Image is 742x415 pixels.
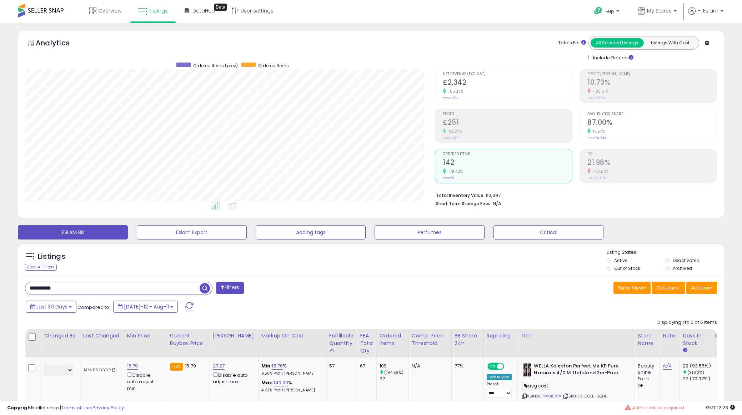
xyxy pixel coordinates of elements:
[258,329,326,357] th: The percentage added to the cost of goods (COGS) that forms the calculator for Min & Max prices.
[652,282,685,294] button: Columns
[588,1,626,23] a: Help
[446,129,462,134] small: 83.27%
[493,225,603,239] button: Critical
[614,265,640,271] label: Out of Stock
[213,362,225,370] a: 27.27
[663,362,671,370] a: N/A
[487,374,512,380] div: Win BuyBox
[83,332,121,340] div: Last Changed
[587,176,606,180] small: Prev: 33.07%
[261,379,274,386] b: Max:
[594,6,603,15] i: Get Help
[261,380,321,393] div: %
[443,152,572,156] span: Ordered Items
[487,332,515,340] div: Repricing
[170,363,183,371] small: FBA
[360,363,371,369] div: 67
[687,370,704,375] small: (31.82%)
[638,363,654,389] div: Beauty Shine For U DE
[192,7,215,14] span: DataHub
[213,332,255,340] div: [PERSON_NAME]
[638,332,657,347] div: Store Name
[591,169,609,174] small: -33.53%
[587,158,717,168] h2: 21.98%
[443,158,572,168] h2: 142
[613,282,651,294] button: Save View
[534,363,621,378] b: WELLA Koleston Perfect Me KP Pure Naturals 4/0 Mittelblond 2er-Pack
[537,393,561,399] a: B07W815X7K
[587,118,717,128] h2: 87.00%
[562,393,607,399] span: | SKU: 7B-OCLE-5QHL
[98,7,121,14] span: Overview
[487,382,512,398] div: Preset:
[605,8,614,14] span: Help
[137,225,247,239] button: Eslam Export
[587,96,605,100] small: Prev: 15.01%
[18,225,128,239] button: ESLAM BB
[656,284,679,291] span: Columns
[380,332,406,347] div: Ordered Items
[446,169,463,174] small: 178.43%
[258,63,289,69] span: Ordered Items
[436,191,712,199] li: £2,697
[38,252,65,262] h5: Listings
[375,225,485,239] button: Perfumes
[503,364,515,370] span: OFF
[683,347,687,354] small: Days In Stock.
[25,264,57,271] div: Clear All Filters
[522,382,550,390] span: avg cost
[683,363,712,369] div: 29 (93.55%)
[436,201,492,207] b: Short Term Storage Fees:
[443,96,458,100] small: Prev: £914
[261,388,321,393] p: 41.33% Profit [PERSON_NAME]
[113,301,178,313] button: [DATE]-12 - Aug-11
[522,363,532,377] img: 41ATB5IAArL._SL40_.jpg
[7,404,33,411] strong: Copyright
[216,282,244,294] button: Filters
[256,225,366,239] button: Adding tags
[673,257,700,263] label: Deactivated
[455,363,478,369] div: 77%
[193,63,238,69] span: Ordered Items (prev)
[124,303,169,310] span: [DATE]-12 - Aug-11
[673,265,692,271] label: Archived
[558,40,586,46] div: Totals For
[455,332,481,347] div: BB Share 24h.
[44,332,77,340] div: Changed by
[587,136,606,140] small: Prev: 74.00%
[329,332,354,347] div: Fulfillable Quantity
[488,364,497,370] span: ON
[380,376,408,382] div: 37
[412,332,448,347] div: Comp. Price Threshold
[127,332,164,340] div: Min Price
[657,319,717,326] div: Displaying 1 to 5 of 5 items
[446,89,463,94] small: 156.33%
[272,362,283,370] a: 18.76
[61,404,91,411] a: Terms of Use
[443,78,572,88] h2: £2,342
[127,362,138,370] a: 15.79
[149,7,168,14] span: Listings
[36,38,84,50] h5: Analytics
[443,72,572,76] span: Net Revenue (Exc. VAT)
[591,89,608,94] small: -28.51%
[384,370,403,375] small: (194.59%)
[591,129,605,134] small: 17.57%
[587,72,717,76] span: Profit [PERSON_NAME]
[688,7,723,23] a: Hi Eslam
[360,332,373,355] div: FBA Total Qty
[607,249,724,256] p: Listing States:
[80,329,124,357] th: CSV column name: cust_attr_1_Last Changed
[587,78,717,88] h2: 10.73%
[26,301,76,313] button: Last 30 Days
[274,379,288,386] a: 140.00
[583,53,642,61] div: Include Returns
[261,363,321,376] div: %
[261,332,323,340] div: Markup on Cost
[706,404,735,411] span: 2025-09-11 12:23 GMT
[329,363,351,369] div: 57
[643,38,697,48] button: Listings With Cost
[92,404,124,411] a: Privacy Policy
[443,176,454,180] small: Prev: 51
[686,282,717,294] button: Actions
